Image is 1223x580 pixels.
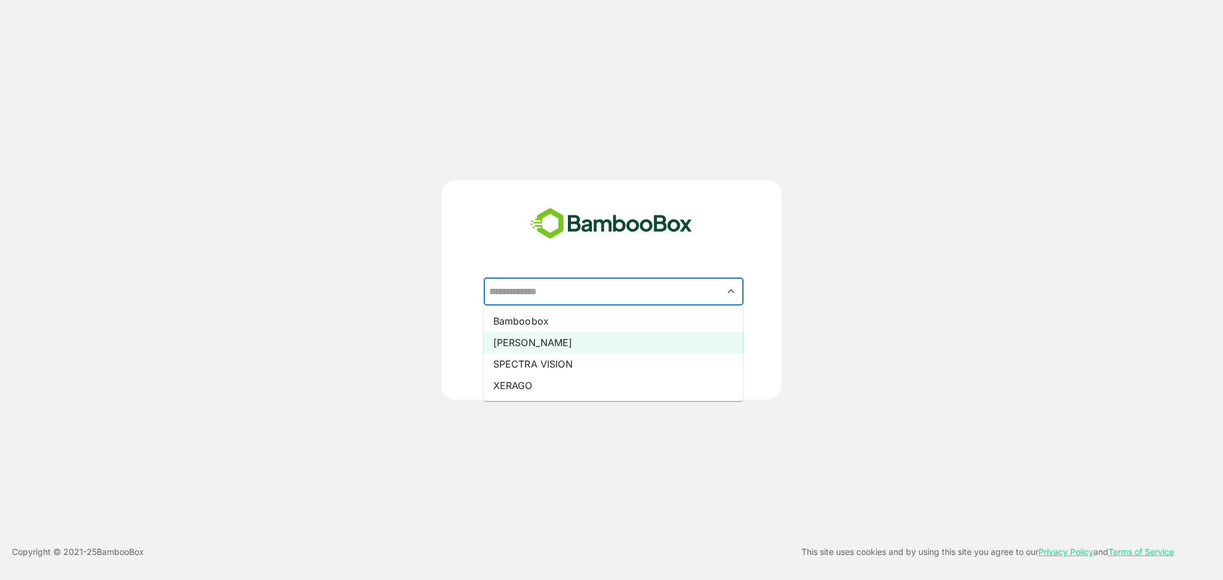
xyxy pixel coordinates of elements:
[1108,547,1174,557] a: Terms of Service
[484,353,743,375] li: SPECTRA VISION
[484,375,743,396] li: XERAGO
[484,310,743,332] li: Bamboobox
[484,332,743,353] li: [PERSON_NAME]
[723,283,739,300] button: Close
[1038,547,1093,557] a: Privacy Policy
[524,204,699,243] img: bamboobox
[801,545,1174,559] p: This site uses cookies and by using this site you agree to our and
[12,545,144,559] p: Copyright © 2021- 25 BambooBox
